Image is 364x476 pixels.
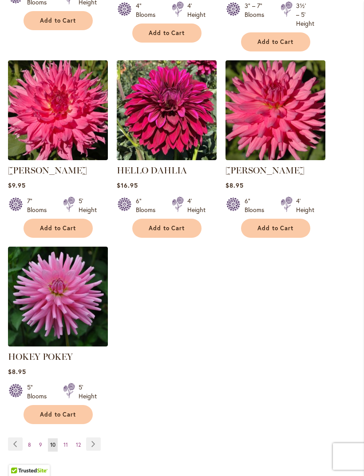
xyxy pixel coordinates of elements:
img: HELEN RICHMOND [8,60,108,160]
span: 12 [76,441,81,448]
span: $8.95 [226,181,244,189]
a: HOKEY POKEY [8,351,73,362]
div: 6" Blooms [136,197,161,214]
a: [PERSON_NAME] [226,165,305,176]
img: HERBERT SMITH [226,60,325,160]
span: Add to Cart [257,224,294,232]
a: 12 [74,438,83,452]
a: HELEN RICHMOND [8,153,108,162]
span: Add to Cart [149,29,185,37]
span: Add to Cart [40,17,76,24]
img: HOKEY POKEY [8,247,108,346]
div: 3½' – 5' Height [296,1,314,28]
span: Add to Cart [149,224,185,232]
div: 5' Height [79,383,97,401]
a: HERBERT SMITH [226,153,325,162]
button: Add to Cart [241,32,310,51]
span: Add to Cart [40,411,76,418]
button: Add to Cart [132,219,202,238]
button: Add to Cart [24,405,93,424]
button: Add to Cart [24,11,93,30]
a: Hello Dahlia [117,153,217,162]
a: HOKEY POKEY [8,340,108,348]
div: 5' Height [79,197,97,214]
a: 8 [26,438,33,452]
a: [PERSON_NAME] [8,165,87,176]
div: 4' Height [187,1,206,19]
a: HELLO DAHLIA [117,165,187,176]
button: Add to Cart [24,219,93,238]
a: 9 [37,438,44,452]
div: 6" Blooms [245,197,270,214]
iframe: Launch Accessibility Center [7,445,32,469]
button: Add to Cart [132,24,202,43]
span: Add to Cart [40,224,76,232]
span: 8 [28,441,31,448]
img: Hello Dahlia [117,60,217,160]
span: 11 [63,441,68,448]
button: Add to Cart [241,219,310,238]
span: $9.95 [8,181,26,189]
div: 4" Blooms [136,1,161,19]
div: 5" Blooms [27,383,52,401]
div: 7" Blooms [27,197,52,214]
span: 9 [39,441,42,448]
span: $16.95 [117,181,138,189]
div: 3" – 7" Blooms [245,1,270,28]
span: $8.95 [8,367,26,376]
span: Add to Cart [257,38,294,46]
span: 10 [50,441,55,448]
a: 11 [61,438,70,452]
div: 4' Height [296,197,314,214]
div: 4' Height [187,197,206,214]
